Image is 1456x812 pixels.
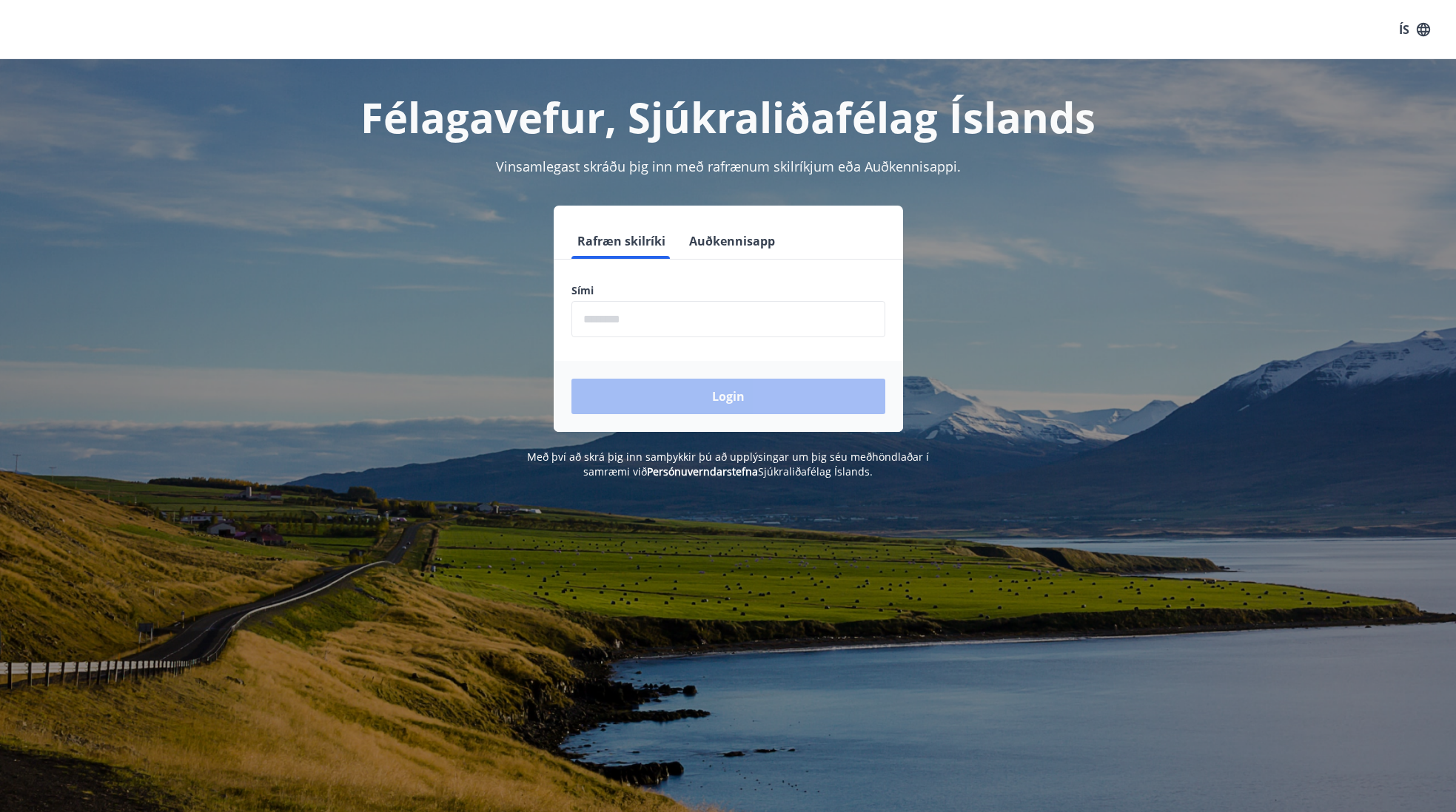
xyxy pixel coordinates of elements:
[647,464,758,478] a: Persónuverndarstefna
[527,450,929,478] span: Með því að skrá þig inn samþykkir þú að upplýsingar um þig séu meðhöndlaðar í samræmi við Sjúkral...
[571,283,885,298] label: Sími
[496,158,961,175] span: Vinsamlegast skráðu þig inn með rafrænum skilríkjum eða Auðkennisappi.
[571,223,671,259] button: Rafræn skilríki
[1391,16,1438,43] button: ÍS
[683,223,781,259] button: Auðkennisapp
[213,89,1244,145] h1: Félagavefur, Sjúkraliðafélag Íslands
